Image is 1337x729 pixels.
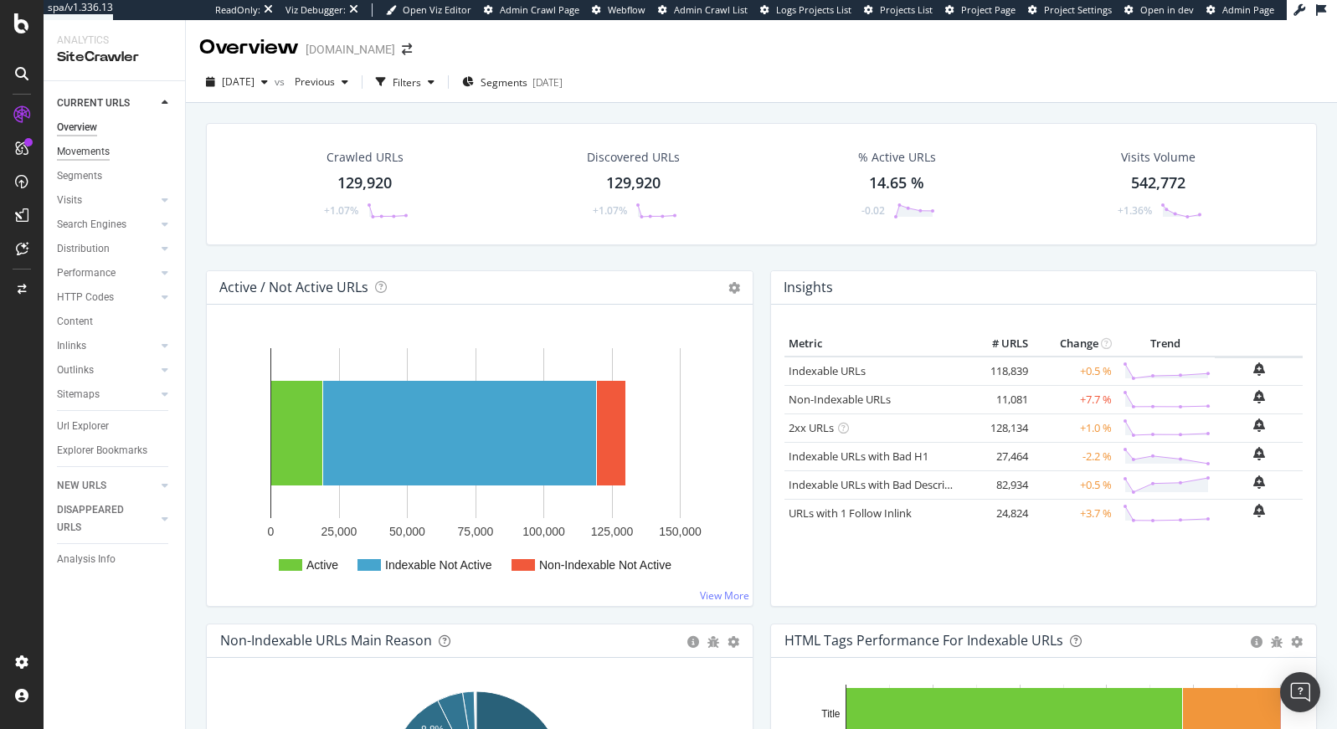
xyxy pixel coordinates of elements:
[760,3,851,17] a: Logs Projects List
[57,551,173,568] a: Analysis Info
[57,192,157,209] a: Visits
[321,525,357,538] text: 25,000
[965,470,1032,499] td: 82,934
[57,119,173,136] a: Overview
[389,525,425,538] text: 50,000
[658,3,748,17] a: Admin Crawl List
[659,525,702,538] text: 150,000
[57,477,106,495] div: NEW URLS
[1032,385,1116,413] td: +7.7 %
[864,3,933,17] a: Projects List
[215,3,260,17] div: ReadOnly:
[789,363,866,378] a: Indexable URLs
[1032,442,1116,470] td: -2.2 %
[789,506,912,521] a: URLs with 1 Follow Inlink
[484,3,579,17] a: Admin Crawl Page
[1253,504,1265,517] div: bell-plus
[57,442,173,459] a: Explorer Bookmarks
[728,282,740,294] i: Options
[789,477,971,492] a: Indexable URLs with Bad Description
[1251,636,1262,648] div: circle-info
[1116,331,1215,357] th: Trend
[458,525,494,538] text: 75,000
[858,149,936,166] div: % Active URLs
[481,75,527,90] span: Segments
[57,95,130,112] div: CURRENT URLS
[222,74,255,89] span: 2025 Aug. 25th
[220,331,733,593] svg: A chart.
[57,501,141,536] div: DISAPPEARED URLS
[674,3,748,16] span: Admin Crawl List
[327,149,404,166] div: Crawled URLs
[57,240,157,258] a: Distribution
[402,44,412,55] div: arrow-right-arrow-left
[199,69,275,95] button: [DATE]
[1032,413,1116,442] td: +1.0 %
[57,33,172,48] div: Analytics
[337,172,392,194] div: 129,920
[500,3,579,16] span: Admin Crawl Page
[57,551,116,568] div: Analysis Info
[57,386,157,403] a: Sitemaps
[57,418,173,435] a: Url Explorer
[57,362,157,379] a: Outlinks
[700,588,749,603] a: View More
[57,143,173,161] a: Movements
[1222,3,1274,16] span: Admin Page
[57,289,157,306] a: HTTP Codes
[1280,672,1320,712] div: Open Intercom Messenger
[522,525,565,538] text: 100,000
[199,33,299,62] div: Overview
[1131,172,1185,194] div: 542,772
[57,477,157,495] a: NEW URLS
[965,331,1032,357] th: # URLS
[784,632,1063,649] div: HTML Tags Performance for Indexable URLs
[403,3,471,16] span: Open Viz Editor
[57,337,86,355] div: Inlinks
[1253,390,1265,403] div: bell-plus
[306,558,338,572] text: Active
[385,558,492,572] text: Indexable Not Active
[687,636,699,648] div: circle-info
[1032,499,1116,527] td: +3.7 %
[1118,203,1152,218] div: +1.36%
[1032,470,1116,499] td: +0.5 %
[1124,3,1194,17] a: Open in dev
[965,357,1032,386] td: 118,839
[57,95,157,112] a: CURRENT URLS
[57,442,147,459] div: Explorer Bookmarks
[532,75,563,90] div: [DATE]
[268,525,275,538] text: 0
[606,172,661,194] div: 129,920
[789,392,891,407] a: Non-Indexable URLs
[1044,3,1112,16] span: Project Settings
[219,276,368,299] h4: Active / Not Active URLs
[1206,3,1274,17] a: Admin Page
[784,276,833,299] h4: Insights
[1253,475,1265,489] div: bell-plus
[965,385,1032,413] td: 11,081
[275,74,288,89] span: vs
[776,3,851,16] span: Logs Projects List
[57,501,157,536] a: DISAPPEARED URLS
[1032,331,1116,357] th: Change
[965,499,1032,527] td: 24,824
[57,313,173,331] a: Content
[288,74,335,89] span: Previous
[1121,149,1196,166] div: Visits Volume
[369,69,441,95] button: Filters
[784,331,965,357] th: Metric
[288,69,355,95] button: Previous
[306,41,395,58] div: [DOMAIN_NAME]
[869,172,924,194] div: 14.65 %
[789,449,928,464] a: Indexable URLs with Bad H1
[57,386,100,403] div: Sitemaps
[880,3,933,16] span: Projects List
[728,636,739,648] div: gear
[821,708,841,720] text: Title
[57,119,97,136] div: Overview
[1271,636,1283,648] div: bug
[1253,447,1265,460] div: bell-plus
[591,525,634,538] text: 125,000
